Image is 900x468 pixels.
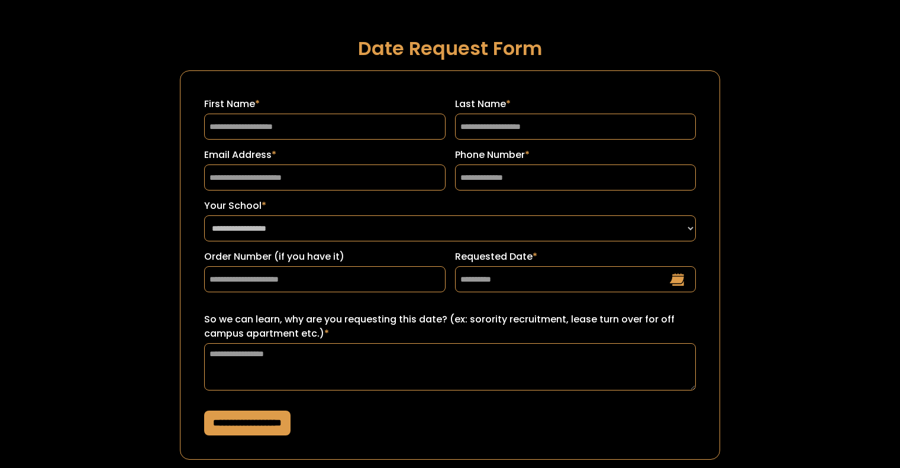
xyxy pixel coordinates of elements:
[204,97,445,111] label: First Name
[455,97,696,111] label: Last Name
[204,250,445,264] label: Order Number (if you have it)
[204,199,696,213] label: Your School
[204,312,696,341] label: So we can learn, why are you requesting this date? (ex: sorority recruitment, lease turn over for...
[204,148,445,162] label: Email Address
[455,148,696,162] label: Phone Number
[180,38,720,59] h1: Date Request Form
[455,250,696,264] label: Requested Date
[180,70,720,460] form: Request a Date Form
